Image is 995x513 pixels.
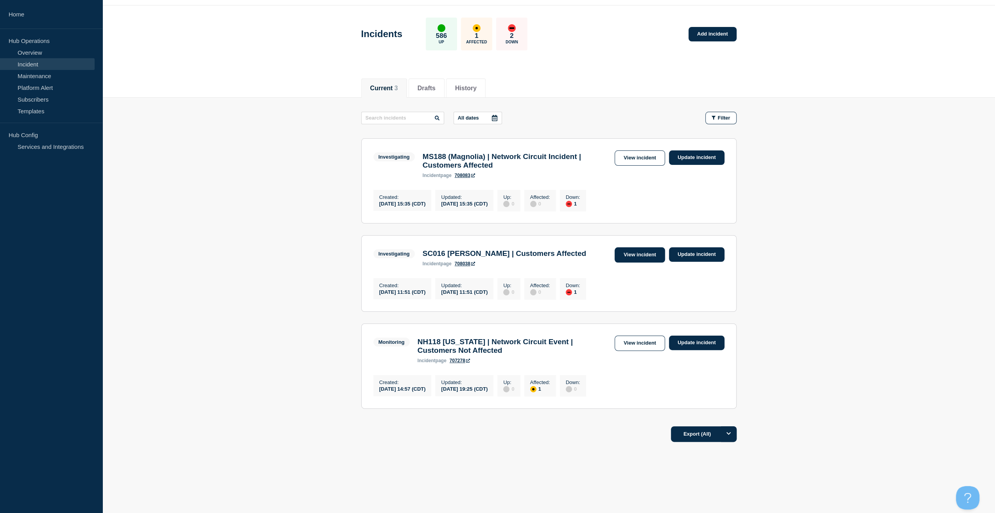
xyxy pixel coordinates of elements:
input: Search incidents [361,112,444,124]
button: Current 3 [370,85,398,92]
div: 0 [503,200,514,207]
span: incident [423,261,441,266]
a: 708038 [455,261,475,266]
button: Filter [705,112,737,124]
a: View incident [615,247,665,263]
h3: NH118 [US_STATE] | Network Circuit Event | Customers Not Affected [418,338,611,355]
p: Up : [503,194,514,200]
div: down [566,201,572,207]
div: down [508,24,516,32]
button: Options [721,426,737,442]
h3: SC016 [PERSON_NAME] | Customers Affected [423,249,586,258]
a: Update incident [669,247,724,262]
button: History [455,85,477,92]
p: All dates [458,115,479,121]
p: Affected : [530,379,550,385]
a: 708083 [455,173,475,178]
p: page [423,173,452,178]
p: Down : [566,194,580,200]
a: View incident [615,150,665,166]
p: Down : [566,379,580,385]
span: 3 [394,85,398,91]
p: Affected : [530,194,550,200]
div: 1 [566,288,580,295]
div: disabled [530,289,536,295]
div: [DATE] 11:51 (CDT) [379,288,426,295]
p: Created : [379,194,426,200]
p: Down : [566,282,580,288]
a: 707278 [450,358,470,363]
a: Update incident [669,150,724,165]
div: [DATE] 15:35 (CDT) [379,200,426,207]
p: Up : [503,282,514,288]
div: 0 [503,385,514,392]
div: [DATE] 14:57 (CDT) [379,385,426,392]
div: down [566,289,572,295]
p: Created : [379,379,426,385]
div: 0 [530,288,550,295]
button: All dates [454,112,502,124]
div: affected [473,24,480,32]
p: Affected [466,40,487,44]
p: Updated : [441,194,488,200]
p: Updated : [441,379,488,385]
div: disabled [530,201,536,207]
a: View incident [615,336,665,351]
button: Export (All) [671,426,737,442]
div: 0 [530,200,550,207]
span: incident [423,173,441,178]
span: incident [418,358,436,363]
iframe: Help Scout Beacon - Open [956,486,979,509]
p: 1 [475,32,478,40]
p: Affected : [530,282,550,288]
div: 0 [503,288,514,295]
a: Add incident [688,27,737,41]
div: disabled [503,386,509,392]
span: Monitoring [373,338,410,347]
div: [DATE] 19:25 (CDT) [441,385,488,392]
button: Drafts [418,85,436,92]
span: Investigating [373,152,415,161]
div: 1 [566,200,580,207]
p: page [418,358,446,363]
div: [DATE] 11:51 (CDT) [441,288,488,295]
h1: Incidents [361,29,402,39]
p: Updated : [441,282,488,288]
div: disabled [503,289,509,295]
div: affected [530,386,536,392]
div: up [437,24,445,32]
span: Filter [718,115,730,121]
p: 2 [510,32,513,40]
p: Down [506,40,518,44]
h3: MS188 (Magnolia) | Network Circuit Incident | Customers Affected [423,152,611,170]
span: Investigating [373,249,415,258]
p: Up [439,40,444,44]
div: disabled [503,201,509,207]
div: 0 [566,385,580,392]
p: Created : [379,282,426,288]
div: disabled [566,386,572,392]
p: Up : [503,379,514,385]
a: Update incident [669,336,724,350]
div: [DATE] 15:35 (CDT) [441,200,488,207]
p: page [423,261,452,266]
p: 586 [436,32,447,40]
div: 1 [530,385,550,392]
